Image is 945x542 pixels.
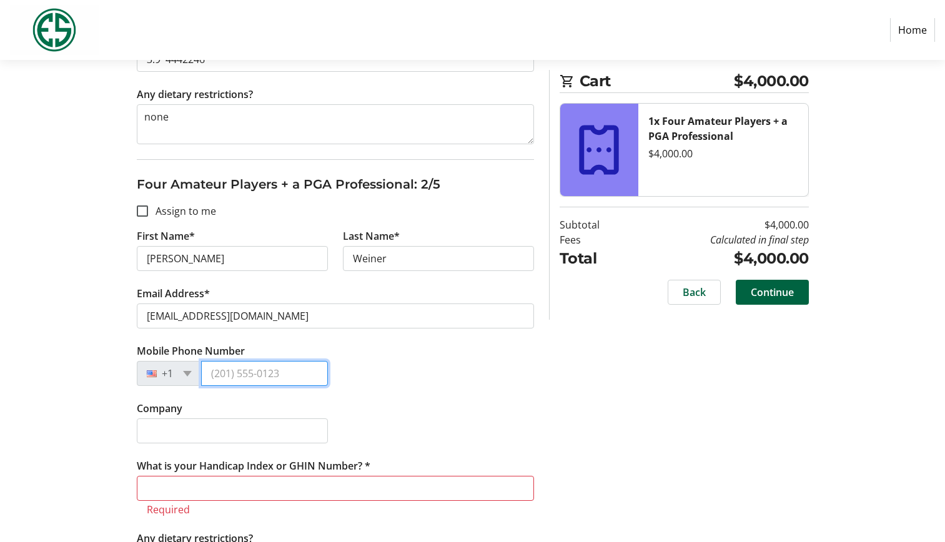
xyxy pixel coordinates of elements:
[560,232,631,247] td: Fees
[683,285,706,300] span: Back
[137,343,245,358] label: Mobile Phone Number
[890,18,935,42] a: Home
[10,5,99,55] img: Evans Scholars Foundation's Logo
[631,247,809,270] td: $4,000.00
[201,361,328,386] input: (201) 555-0123
[560,217,631,232] td: Subtotal
[137,401,182,416] label: Company
[734,70,809,92] span: $4,000.00
[736,280,809,305] button: Continue
[631,232,809,247] td: Calculated in final step
[137,458,370,473] label: What is your Handicap Index or GHIN Number? *
[560,247,631,270] td: Total
[751,285,794,300] span: Continue
[668,280,721,305] button: Back
[580,70,735,92] span: Cart
[137,175,534,194] h3: Four Amateur Players + a PGA Professional: 2/5
[648,146,798,161] div: $4,000.00
[137,229,195,244] label: First Name*
[631,217,809,232] td: $4,000.00
[648,114,788,143] strong: 1x Four Amateur Players + a PGA Professional
[343,229,400,244] label: Last Name*
[148,204,216,219] label: Assign to me
[147,503,524,516] tr-error: Required
[137,286,210,301] label: Email Address*
[137,87,253,102] label: Any dietary restrictions?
